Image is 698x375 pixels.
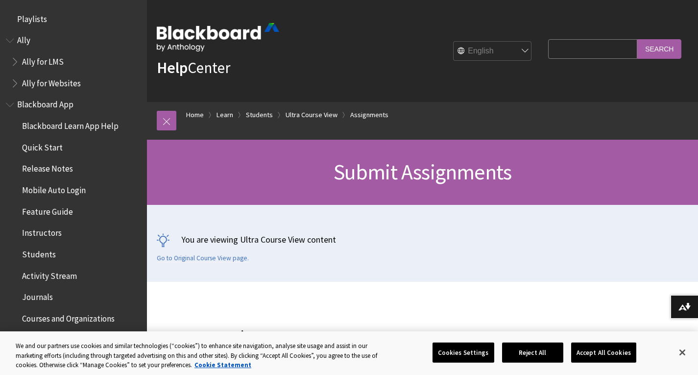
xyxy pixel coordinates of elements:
[17,97,73,110] span: Blackboard App
[157,23,279,51] img: Blackboard by Anthology
[157,233,688,246] p: You are viewing Ultra Course View content
[571,342,636,363] button: Accept All Cookies
[334,158,512,185] span: Submit Assignments
[672,342,693,363] button: Close
[22,246,56,259] span: Students
[157,58,230,77] a: HelpCenter
[22,310,115,324] span: Courses and Organizations
[194,361,251,369] a: More information about your privacy, opens in a new tab
[22,118,119,131] span: Blackboard Learn App Help
[157,58,188,77] strong: Help
[22,53,64,67] span: Ally for LMS
[502,342,563,363] button: Reject All
[157,254,249,263] a: Go to Original Course View page.
[157,325,543,346] span: Access your assignments
[217,109,233,121] a: Learn
[350,109,388,121] a: Assignments
[6,32,141,92] nav: Book outline for Anthology Ally Help
[17,11,47,24] span: Playlists
[17,32,30,46] span: Ally
[22,268,77,281] span: Activity Stream
[6,11,141,27] nav: Book outline for Playlists
[16,341,384,370] div: We and our partners use cookies and similar technologies (“cookies”) to enhance site navigation, ...
[22,203,73,217] span: Feature Guide
[433,342,494,363] button: Cookies Settings
[637,39,681,58] input: Search
[454,42,532,61] select: Site Language Selector
[22,161,73,174] span: Release Notes
[22,225,62,238] span: Instructors
[246,109,273,121] a: Students
[22,75,81,88] span: Ally for Websites
[22,182,86,195] span: Mobile Auto Login
[186,109,204,121] a: Home
[22,289,53,302] span: Journals
[286,109,337,121] a: Ultra Course View
[22,139,63,152] span: Quick Start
